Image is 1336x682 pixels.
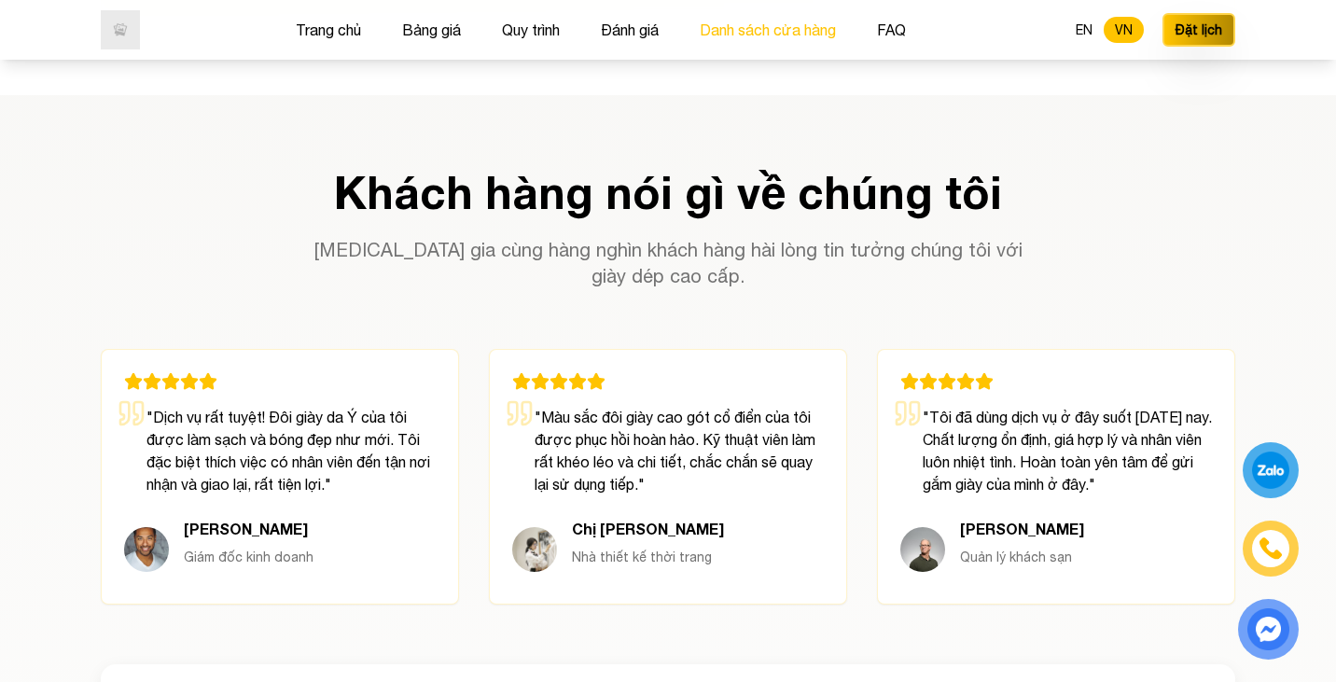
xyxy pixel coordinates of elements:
[397,18,466,42] button: Bảng giá
[290,18,367,42] button: Trang chủ
[1259,536,1284,561] img: phone-icon
[1245,522,1296,574] a: phone-icon
[900,406,1212,495] p: " Tôi đã dùng dịch vụ ở đây suốt [DATE] nay. Chất lượng ổn định, giá hợp lý và nhân viên luôn nhi...
[101,170,1235,215] h2: Khách hàng nói gì về chúng tôi
[572,518,724,540] h4: Chị [PERSON_NAME]
[1104,17,1144,43] button: VN
[960,518,1084,540] h4: [PERSON_NAME]
[595,18,664,42] button: Đánh giá
[512,527,557,572] img: Sarah Nguyen
[1065,17,1104,43] button: EN
[900,527,945,572] img: Michael Torres
[1162,13,1235,47] button: Đặt lịch
[694,18,842,42] button: Danh sách cửa hàng
[124,406,436,495] p: " Dịch vụ rất tuyệt! Đôi giày da Ý của tôi được làm sạch và bóng đẹp như mới. Tôi đặc biệt thích ...
[871,18,912,42] button: FAQ
[184,548,313,566] p: Giám đốc kinh doanh
[512,406,824,495] p: " Màu sắc đôi giày cao gót cổ điển của tôi được phục hồi hoàn hảo. Kỹ thuật viên làm rất khéo léo...
[496,18,565,42] button: Quy trình
[310,237,1026,289] p: [MEDICAL_DATA] gia cùng hàng nghìn khách hàng hài lòng tin tưởng chúng tôi với giày dép cao cấp.
[124,527,169,572] img: David Chen
[184,518,313,540] h4: [PERSON_NAME]
[960,548,1084,566] p: Quản lý khách sạn
[572,548,724,566] p: Nhà thiết kế thời trang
